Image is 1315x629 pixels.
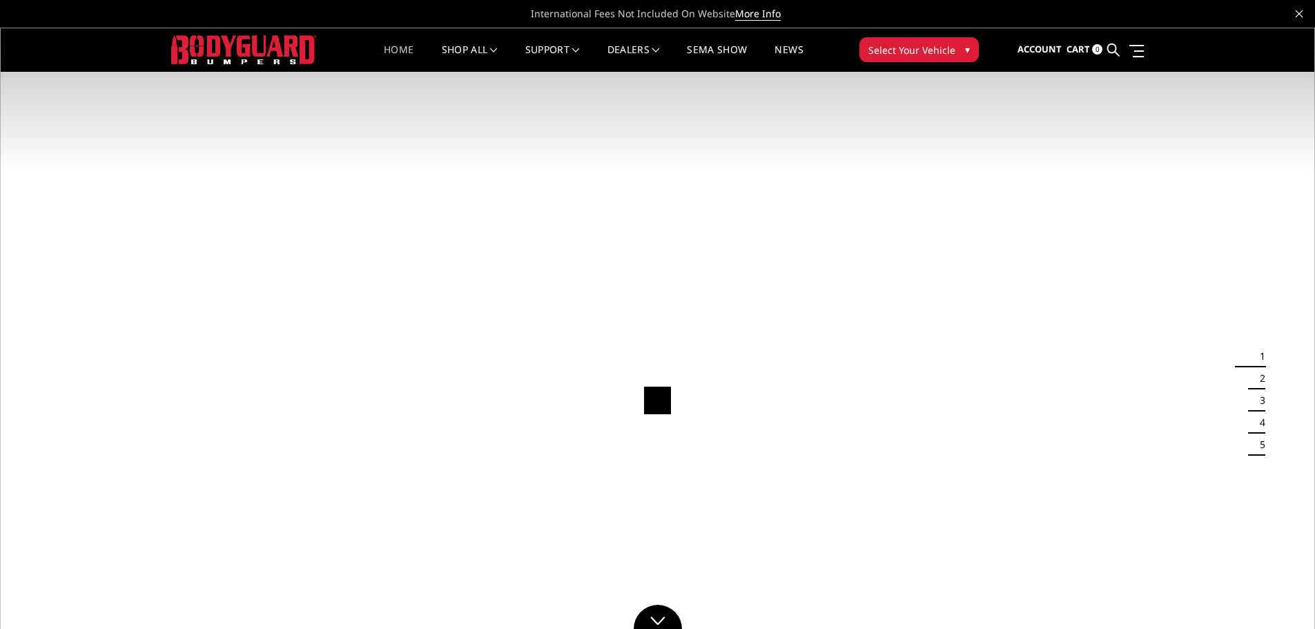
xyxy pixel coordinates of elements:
button: Select Your Vehicle [859,37,979,62]
span: Account [1017,43,1062,55]
span: Select Your Vehicle [868,43,955,57]
button: 4 of 5 [1251,412,1265,434]
span: ▾ [965,42,970,57]
a: Dealers [607,45,660,72]
span: 0 [1092,44,1102,55]
a: Account [1017,31,1062,68]
a: More Info [735,7,781,21]
a: Support [525,45,580,72]
a: SEMA Show [687,45,747,72]
button: 3 of 5 [1251,389,1265,412]
a: News [775,45,803,72]
button: 2 of 5 [1251,367,1265,389]
button: 5 of 5 [1251,434,1265,456]
img: BODYGUARD BUMPERS [171,35,316,64]
a: shop all [442,45,498,72]
button: 1 of 5 [1251,345,1265,367]
span: Cart [1066,43,1090,55]
a: Click to Down [634,605,682,629]
a: Cart 0 [1066,31,1102,68]
a: Home [384,45,413,72]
